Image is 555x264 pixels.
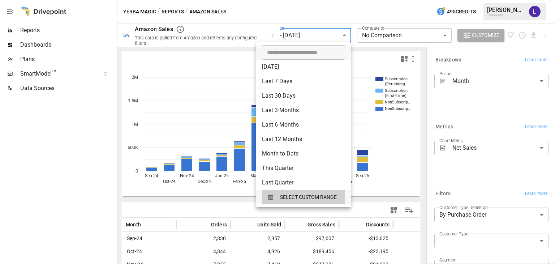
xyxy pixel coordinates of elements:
[256,60,351,74] li: [DATE]
[256,74,351,89] li: Last 7 Days
[256,161,351,175] li: This Quarter
[280,193,337,202] span: SELECT CUSTOM RANGE
[256,146,351,161] li: Month to Date
[262,190,345,204] button: SELECT CUSTOM RANGE
[256,103,351,118] li: Last 3 Months
[256,118,351,132] li: Last 6 Months
[256,132,351,146] li: Last 12 Months
[256,89,351,103] li: Last 30 Days
[256,175,351,190] li: Last Quarter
